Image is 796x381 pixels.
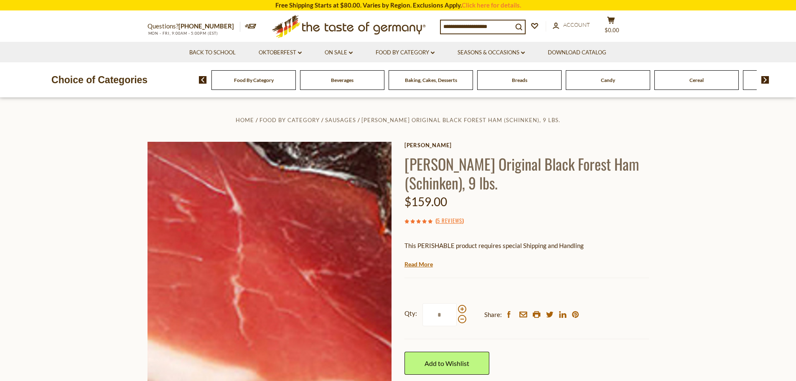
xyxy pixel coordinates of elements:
a: Add to Wishlist [404,352,489,375]
a: Oktoberfest [259,48,302,57]
a: Click here for details. [462,1,521,9]
a: [PERSON_NAME] [404,142,649,148]
a: Read More [404,260,433,268]
a: [PERSON_NAME] Original Black Forest Ham (Schinken), 9 lbs. [361,117,560,123]
img: previous arrow [199,76,207,84]
img: next arrow [761,76,769,84]
a: On Sale [325,48,353,57]
a: Beverages [331,77,353,83]
a: Account [553,20,590,30]
a: Candy [601,77,615,83]
a: Seasons & Occasions [458,48,525,57]
a: Download Catalog [548,48,606,57]
a: Sausages [325,117,356,123]
span: $0.00 [605,27,619,33]
a: Baking, Cakes, Desserts [405,77,457,83]
h1: [PERSON_NAME] Original Black Forest Ham (Schinken), 9 lbs. [404,154,649,192]
a: Food By Category [234,77,274,83]
strong: Qty: [404,308,417,319]
a: [PHONE_NUMBER] [178,22,234,30]
span: $159.00 [404,194,447,209]
span: ( ) [435,216,464,225]
p: This PERISHABLE product requires special Shipping and Handling [404,240,649,251]
a: Food By Category [259,117,320,123]
span: MON - FRI, 9:00AM - 5:00PM (EST) [148,31,219,36]
li: We will ship this product in heat-protective packaging and ice. [412,257,649,268]
span: Share: [484,309,502,320]
button: $0.00 [599,16,624,37]
p: Questions? [148,21,240,32]
span: Account [563,21,590,28]
a: 5 Reviews [437,216,462,225]
input: Qty: [422,303,457,326]
a: Back to School [189,48,236,57]
a: Cereal [689,77,704,83]
a: Food By Category [376,48,435,57]
a: Home [236,117,254,123]
a: Breads [512,77,527,83]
